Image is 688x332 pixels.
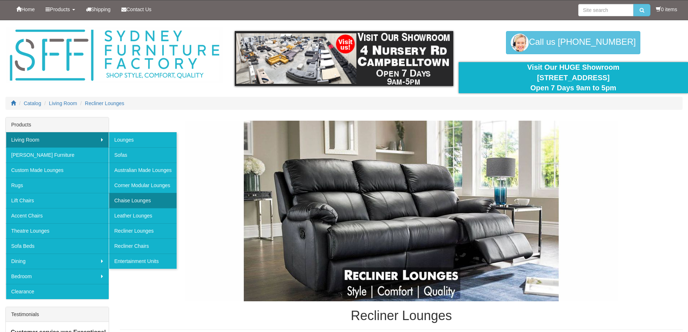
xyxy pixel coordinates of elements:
[21,7,35,12] span: Home
[6,117,109,132] div: Products
[109,132,177,147] a: Lounges
[50,7,70,12] span: Products
[49,100,77,106] a: Living Room
[6,254,109,269] a: Dining
[656,6,677,13] li: 0 items
[6,269,109,284] a: Bedroom
[464,62,683,93] div: Visit Our HUGE Showroom [STREET_ADDRESS] Open 7 Days 9am to 5pm
[109,163,177,178] a: Australian Made Lounges
[109,178,177,193] a: Corner Modular Lounges
[6,238,109,254] a: Sofa Beds
[6,178,109,193] a: Rugs
[109,223,177,238] a: Recliner Lounges
[6,284,109,299] a: Clearance
[109,254,177,269] a: Entertainment Units
[109,208,177,223] a: Leather Lounges
[91,7,111,12] span: Shipping
[6,163,109,178] a: Custom Made Lounges
[6,193,109,208] a: Lift Chairs
[6,223,109,238] a: Theatre Lounges
[109,147,177,163] a: Sofas
[6,147,109,163] a: [PERSON_NAME] Furniture
[120,309,683,323] h1: Recliner Lounges
[6,132,109,147] a: Living Room
[109,193,177,208] a: Chaise Lounges
[6,307,109,322] div: Testimonials
[6,27,223,83] img: Sydney Furniture Factory
[11,0,40,18] a: Home
[6,208,109,223] a: Accent Chairs
[235,31,453,86] img: showroom.gif
[81,0,116,18] a: Shipping
[24,100,41,106] a: Catalog
[40,0,80,18] a: Products
[185,121,618,301] img: Recliner Lounges
[126,7,151,12] span: Contact Us
[116,0,157,18] a: Contact Us
[578,4,633,16] input: Site search
[109,238,177,254] a: Recliner Chairs
[85,100,124,106] a: Recliner Lounges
